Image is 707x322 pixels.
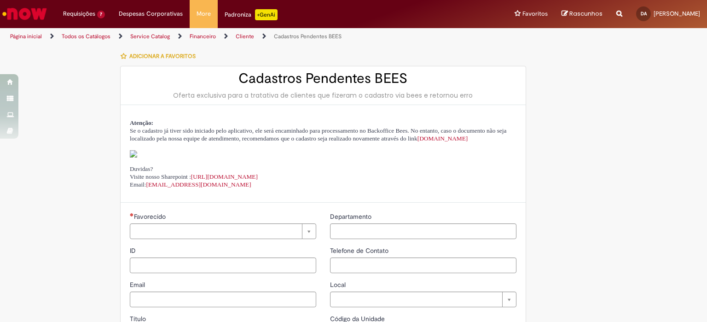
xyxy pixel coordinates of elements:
span: More [197,9,211,18]
span: [PERSON_NAME] [654,10,700,18]
span: Duvidas? Visite nosso Sharepoint : [130,165,258,180]
h2: Cadastros Pendentes BEES [130,71,516,86]
span: Email [130,281,147,289]
span: Se o cadastro já tiver sido iniciado pelo aplicativo, ele será encaminhado para processamento no ... [130,127,506,142]
span: Email: [130,181,251,188]
button: Adicionar a Favoritos [120,47,201,66]
span: 7 [97,11,105,18]
input: Email [130,292,316,307]
input: Departamento [330,223,516,239]
span: Local [330,281,348,289]
span: Favoritos [522,9,548,18]
a: [DOMAIN_NAME] [417,135,468,142]
a: Página inicial [10,33,42,40]
a: Todos os Catálogos [62,33,110,40]
input: Telefone de Contato [330,258,516,273]
div: Padroniza [225,9,278,20]
span: Adicionar a Favoritos [129,53,196,60]
a: Rascunhos [562,10,603,18]
span: Departamento [330,212,373,221]
a: Cadastros Pendentes BEES [274,33,342,40]
input: ID [130,258,316,273]
span: Necessários [130,213,134,217]
a: Service Catalog [130,33,170,40]
span: ID [130,246,138,255]
img: sys_attachment.do [130,150,137,158]
a: Cliente [236,33,254,40]
span: Necessários - Favorecido [134,212,168,221]
span: Rascunhos [569,9,603,18]
a: Financeiro [190,33,216,40]
p: +GenAi [255,9,278,20]
a: Limpar campo Favorecido [130,223,316,239]
a: [EMAIL_ADDRESS][DOMAIN_NAME] [146,181,251,188]
span: Requisições [63,9,95,18]
span: DA [641,11,647,17]
img: ServiceNow [1,5,48,23]
a: Limpar campo Local [330,292,516,307]
ul: Trilhas de página [7,28,464,45]
span: Telefone de Contato [330,246,390,255]
a: [URL][DOMAIN_NAME] [191,173,258,180]
div: Oferta exclusiva para a tratativa de clientes que fizeram o cadastro via bees e retornou erro [130,91,516,100]
span: Atenção: [130,119,153,126]
span: Despesas Corporativas [119,9,183,18]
